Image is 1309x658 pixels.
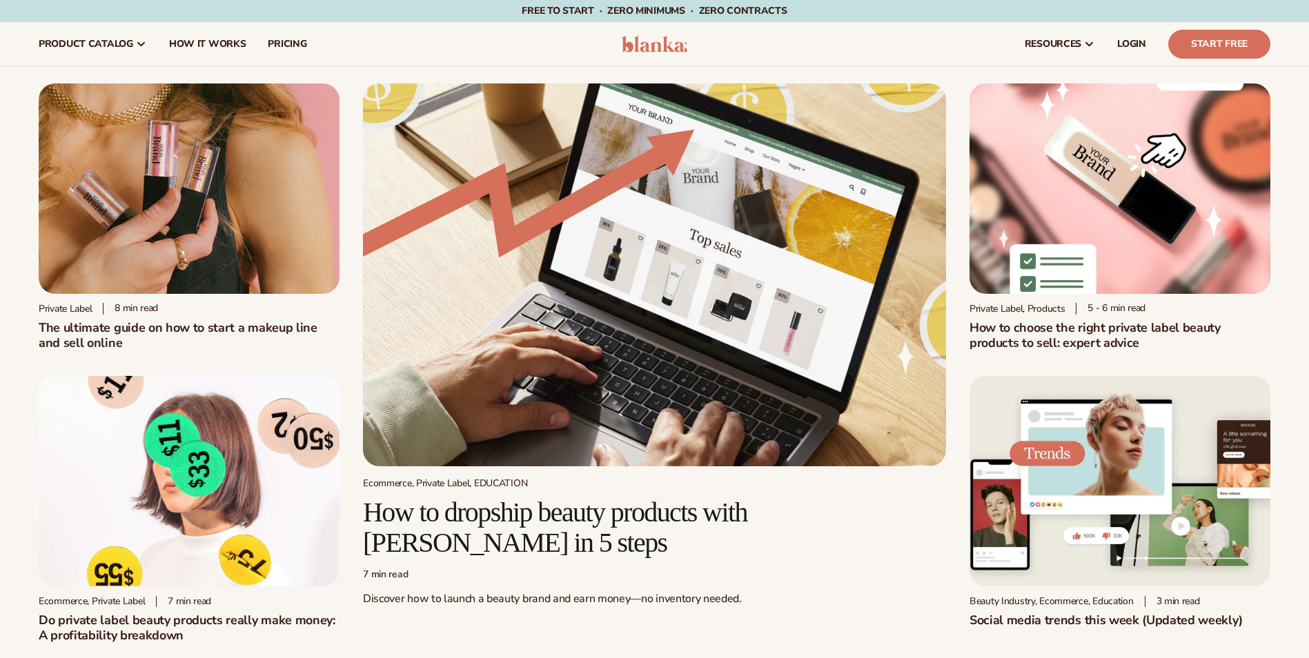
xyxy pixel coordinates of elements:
[1117,39,1146,50] span: LOGIN
[1025,39,1081,50] span: resources
[522,4,787,17] span: Free to start · ZERO minimums · ZERO contracts
[970,595,1134,607] div: Beauty Industry, Ecommerce, Education
[363,569,946,581] div: 7 min read
[39,595,145,607] div: Ecommerce, Private Label
[363,497,946,558] h2: How to dropship beauty products with [PERSON_NAME] in 5 steps
[363,83,946,466] img: Growing money with ecommerce
[39,83,339,294] img: Person holding branded make up with a solid pink background
[363,477,946,489] div: Ecommerce, Private Label, EDUCATION
[158,22,257,66] a: How It Works
[39,83,339,350] a: Person holding branded make up with a solid pink background Private label 8 min readThe ultimate ...
[970,303,1065,315] div: Private Label, Products
[156,596,211,608] div: 7 min read
[970,83,1270,350] a: Private Label Beauty Products Click Private Label, Products 5 - 6 min readHow to choose the right...
[39,39,133,50] span: product catalog
[28,22,158,66] a: product catalog
[363,592,946,606] p: Discover how to launch a beauty brand and earn money—no inventory needed.
[268,39,306,50] span: pricing
[39,376,339,586] img: Profitability of private label company
[970,376,1270,628] a: Social media trends this week (Updated weekly) Beauty Industry, Ecommerce, Education 3 min readSo...
[39,376,339,643] a: Profitability of private label company Ecommerce, Private Label 7 min readDo private label beauty...
[39,320,339,350] h1: The ultimate guide on how to start a makeup line and sell online
[1106,22,1157,66] a: LOGIN
[970,612,1270,628] h2: Social media trends this week (Updated weekly)
[970,320,1270,350] h2: How to choose the right private label beauty products to sell: expert advice
[1145,596,1200,608] div: 3 min read
[169,39,246,50] span: How It Works
[39,303,92,315] div: Private label
[622,36,687,52] img: logo
[1014,22,1106,66] a: resources
[363,83,946,617] a: Growing money with ecommerce Ecommerce, Private Label, EDUCATION How to dropship beauty products ...
[970,376,1270,586] img: Social media trends this week (Updated weekly)
[103,303,158,315] div: 8 min read
[257,22,317,66] a: pricing
[970,83,1270,294] img: Private Label Beauty Products Click
[1168,30,1270,59] a: Start Free
[39,612,339,643] h2: Do private label beauty products really make money: A profitability breakdown
[1076,303,1145,315] div: 5 - 6 min read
